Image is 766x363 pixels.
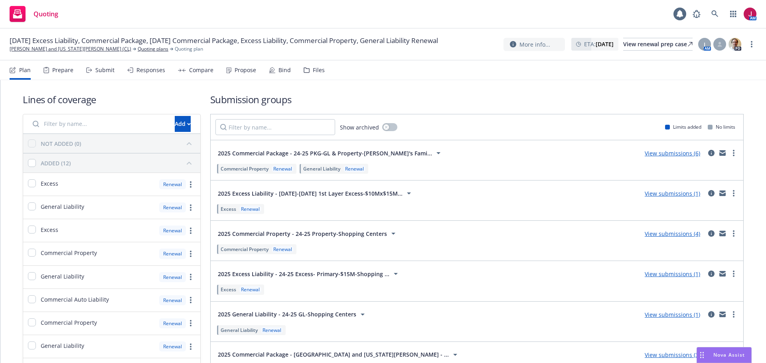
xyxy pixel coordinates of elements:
[159,341,186,351] div: Renewal
[645,270,700,278] a: View submissions (1)
[239,206,261,212] div: Renewal
[41,179,58,188] span: Excess
[689,6,705,22] a: Report a Bug
[221,327,258,334] span: General Liability
[645,149,700,157] a: View submissions (6)
[340,123,379,131] span: Show archived
[261,327,283,334] div: Renewal
[186,318,195,328] a: more
[729,148,738,158] a: more
[52,67,73,73] div: Prepare
[210,93,744,106] h1: Submission groups
[707,6,723,22] a: Search
[41,159,71,167] div: ADDED (12)
[175,45,203,53] span: Quoting plan
[707,148,716,158] a: circleInformation
[218,189,403,198] span: 2025 Excess Liability - [DATE]-[DATE] 1st Layer Excess-$10Mx$15M...
[159,295,186,305] div: Renewal
[221,206,236,212] span: Excess
[23,93,201,106] h1: Lines of coverage
[708,124,735,130] div: No limits
[186,272,195,282] a: more
[729,229,738,238] a: more
[218,270,389,278] span: 2025 Excess Liability - 24-25 Excess- Primary-$15M-Shopping ...
[41,318,97,327] span: Commercial Property
[313,67,325,73] div: Files
[221,165,268,172] span: Commercial Property
[665,124,701,130] div: Limits added
[186,342,195,351] a: more
[215,226,401,241] button: 2025 Commercial Property - 24-25 Property-Shopping Centers
[41,341,84,350] span: General Liability
[278,67,291,73] div: Bind
[215,145,446,161] button: 2025 Commercial Package - 24-25 PKG-GL & Property-[PERSON_NAME]'s Fami...
[713,351,745,358] span: Nova Assist
[41,249,97,257] span: Commercial Property
[645,230,700,237] a: View submissions (4)
[159,226,186,235] div: Renewal
[186,203,195,212] a: more
[704,40,705,49] span: J
[159,272,186,282] div: Renewal
[744,8,756,20] img: photo
[503,38,565,51] button: More info...
[747,39,756,49] a: more
[272,165,294,172] div: Renewal
[41,137,195,150] button: NOT ADDED (0)
[707,229,716,238] a: circleInformation
[218,350,449,359] span: 2025 Commercial Package - [GEOGRAPHIC_DATA] and [US_STATE][PERSON_NAME] - ...
[707,269,716,279] a: circleInformation
[159,179,186,189] div: Renewal
[218,230,387,238] span: 2025 Commercial Property - 24-25 Property-Shopping Centers
[215,266,403,282] button: 2025 Excess Liability - 24-25 Excess- Primary-$15M-Shopping ...
[303,165,340,172] span: General Liability
[645,311,700,318] a: View submissions (1)
[41,226,58,234] span: Excess
[95,67,115,73] div: Submit
[186,249,195,259] a: more
[645,190,700,197] a: View submissions (1)
[41,157,195,169] button: ADDED (12)
[718,229,727,238] a: mail
[186,295,195,305] a: more
[41,139,81,148] div: NOT ADDED (0)
[215,306,370,322] button: 2025 General Liability - 24-25 GL-Shopping Centers
[10,45,131,53] a: [PERSON_NAME] and [US_STATE][PERSON_NAME] (CL)
[218,310,356,318] span: 2025 General Liability - 24-25 GL-Shopping Centers
[697,347,707,363] div: Drag to move
[19,67,31,73] div: Plan
[235,67,256,73] div: Propose
[519,40,550,49] span: More info...
[707,310,716,319] a: circleInformation
[623,38,693,51] a: View renewal prep case
[6,3,61,25] a: Quoting
[344,165,365,172] div: Renewal
[707,188,716,198] a: circleInformation
[718,269,727,279] a: mail
[729,269,738,279] a: more
[584,40,614,48] span: ETA :
[159,249,186,259] div: Renewal
[218,149,432,157] span: 2025 Commercial Package - 24-25 PKG-GL & Property-[PERSON_NAME]'s Fami...
[718,188,727,198] a: mail
[623,38,693,50] div: View renewal prep case
[136,67,165,73] div: Responses
[215,347,462,363] button: 2025 Commercial Package - [GEOGRAPHIC_DATA] and [US_STATE][PERSON_NAME] - ...
[272,246,294,253] div: Renewal
[189,67,213,73] div: Compare
[186,180,195,189] a: more
[10,36,438,45] span: [DATE] Excess Liability, Commercial Package, [DATE] Commercial Package, Excess Liability, Commerc...
[138,45,168,53] a: Quoting plans
[697,347,752,363] button: Nova Assist
[215,119,335,135] input: Filter by name...
[239,286,261,293] div: Renewal
[729,188,738,198] a: more
[41,272,84,281] span: General Liability
[28,116,170,132] input: Filter by name...
[718,148,727,158] a: mail
[596,40,614,48] strong: [DATE]
[159,318,186,328] div: Renewal
[175,116,191,132] button: Add
[725,6,741,22] a: Switch app
[41,202,84,211] span: General Liability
